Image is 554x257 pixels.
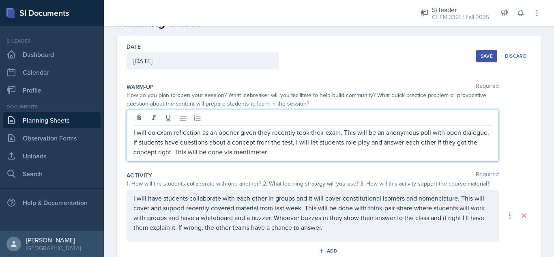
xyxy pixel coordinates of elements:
p: I will have students collaborate with each other in groups and it will cover constitutional isome... [133,193,492,232]
a: Calendar [3,64,101,80]
a: Dashboard [3,46,101,63]
label: Warm-Up [127,83,154,91]
a: Search [3,166,101,182]
div: Si leader [432,5,489,15]
label: Date [127,43,141,51]
div: CHEM 3361 / Fall 2025 [432,13,489,22]
span: Required [476,83,499,91]
div: Si leader [3,37,101,45]
a: Planning Sheets [3,112,101,128]
div: Add [320,248,338,254]
a: Uploads [3,148,101,164]
div: [PERSON_NAME] [26,236,81,244]
div: Help & Documentation [3,194,101,211]
a: Observation Forms [3,130,101,146]
div: Documents [3,103,101,110]
div: 1. How will the students collaborate with one another? 2. What learning strategy will you use? 3.... [127,179,499,188]
a: Profile [3,82,101,98]
div: How do you plan to open your session? What icebreaker will you facilitate to help build community... [127,91,499,108]
button: Add [316,245,342,257]
p: I will do exam reflection as an opener given they recently took their exam. This will be an anony... [133,127,492,157]
span: Required [476,171,499,179]
div: Discard [505,53,527,59]
button: Save [476,50,497,62]
div: [GEOGRAPHIC_DATA] [26,244,81,252]
h2: Planning Sheet [117,15,541,30]
button: Discard [500,50,531,62]
label: Activity [127,171,152,179]
div: Save [481,53,493,59]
